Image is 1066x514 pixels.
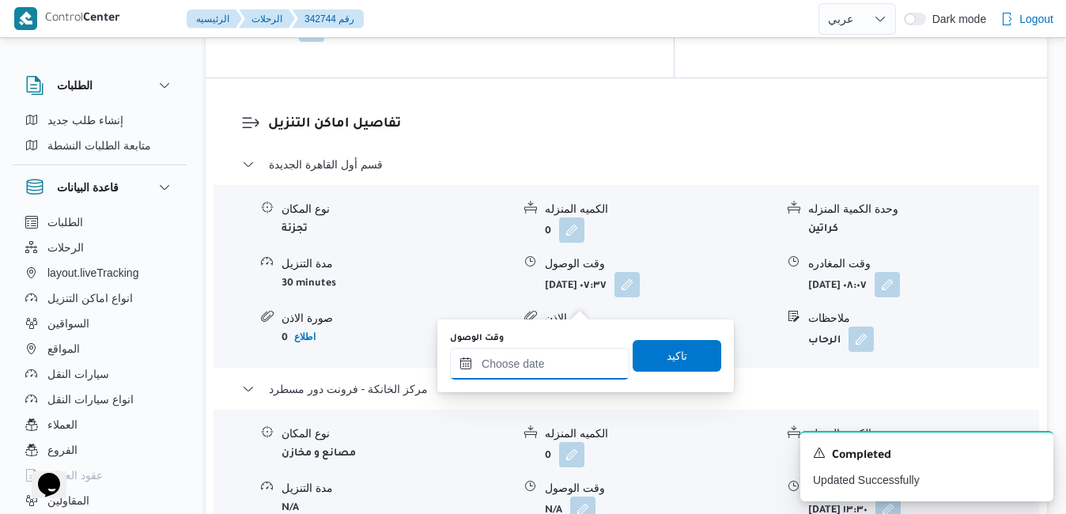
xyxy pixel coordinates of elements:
div: وقت الوصول [545,480,775,497]
div: الطلبات [13,108,187,164]
span: سيارات النقل [47,365,109,384]
button: انواع اماكن التنزيل [19,285,180,311]
span: المواقع [47,339,80,358]
img: X8yXhbKr1z7QwAAAABJRU5ErkJggg== [14,7,37,30]
span: مركز الخانكة - فرونت دور مسطرد [269,380,428,399]
b: [DATE] ٠٨:٠٧ [808,281,867,292]
span: عقود العملاء [47,466,103,485]
div: الكميه المنزله [545,425,775,442]
span: الطلبات [47,213,83,232]
button: الرحلات [19,235,180,260]
div: مدة التنزيل [282,480,512,497]
span: الفروع [47,440,77,459]
button: الطلبات [19,210,180,235]
span: العملاء [47,415,77,434]
div: نوع المكان [282,425,512,442]
button: الفروع [19,437,180,463]
b: Center [83,13,120,25]
b: كراتين [808,224,838,235]
div: Notification [813,445,1041,466]
button: الرئيسيه [187,9,242,28]
button: 342744 رقم [292,9,364,28]
p: Updated Successfully [813,472,1041,489]
div: قسم أول القاهرة الجديدة [214,185,1039,368]
button: قاعدة البيانات [25,178,174,197]
span: Logout [1019,9,1053,28]
b: الرحاب [808,335,841,346]
button: الطلبات [25,76,174,95]
div: مدة التنزيل [282,255,512,272]
b: 0 [282,333,288,344]
span: متابعة الطلبات النشطة [47,136,151,155]
button: قسم أول القاهرة الجديدة [242,155,1011,174]
button: مركز الخانكة - فرونت دور مسطرد [242,380,1011,399]
b: تجزئة [282,224,308,235]
b: N/A [282,503,299,514]
button: إنشاء طلب جديد [19,108,180,133]
label: وقت الوصول [450,332,504,345]
div: الكميه المنزله [545,201,775,217]
button: المقاولين [19,488,180,513]
h3: تفاصيل اماكن التنزيل [268,114,1011,135]
button: متابعة الطلبات النشطة [19,133,180,158]
button: اطلاع [288,327,322,346]
button: السواقين [19,311,180,336]
button: المواقع [19,336,180,361]
div: ملاحظات [808,310,1038,327]
button: عقود العملاء [19,463,180,488]
span: انواع اماكن التنزيل [47,289,133,308]
b: 30 minutes [282,278,336,289]
b: مصانع و مخازن [282,448,356,459]
div: صورة الاذن [282,310,512,327]
button: سيارات النقل [19,361,180,387]
button: تاكيد [633,340,721,372]
div: وقت المغادره [808,255,1038,272]
span: المقاولين [47,491,89,510]
input: Press the down key to open a popover containing a calendar. [450,348,629,380]
h3: الطلبات [57,76,93,95]
button: Logout [994,3,1060,35]
b: 0 [545,226,551,237]
span: Completed [832,447,891,466]
div: وحدة الكمية المنزله [808,201,1038,217]
span: تاكيد [667,346,687,365]
div: رقم الاذن [545,310,775,327]
button: العملاء [19,412,180,437]
iframe: chat widget [16,451,66,498]
span: السواقين [47,314,89,333]
div: نوع المكان [282,201,512,217]
h3: قاعدة البيانات [57,178,119,197]
b: 0 [545,451,551,462]
span: قسم أول القاهرة الجديدة [269,155,383,174]
span: إنشاء طلب جديد [47,111,123,130]
div: وقت الوصول [545,255,775,272]
button: layout.liveTracking [19,260,180,285]
b: اطلاع [294,331,316,342]
span: الرحلات [47,238,84,257]
span: Dark mode [926,13,986,25]
span: انواع سيارات النقل [47,390,134,409]
b: [DATE] ٠٧:٣٧ [545,281,607,292]
button: انواع سيارات النقل [19,387,180,412]
button: الرحلات [239,9,295,28]
span: layout.liveTracking [47,263,138,282]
